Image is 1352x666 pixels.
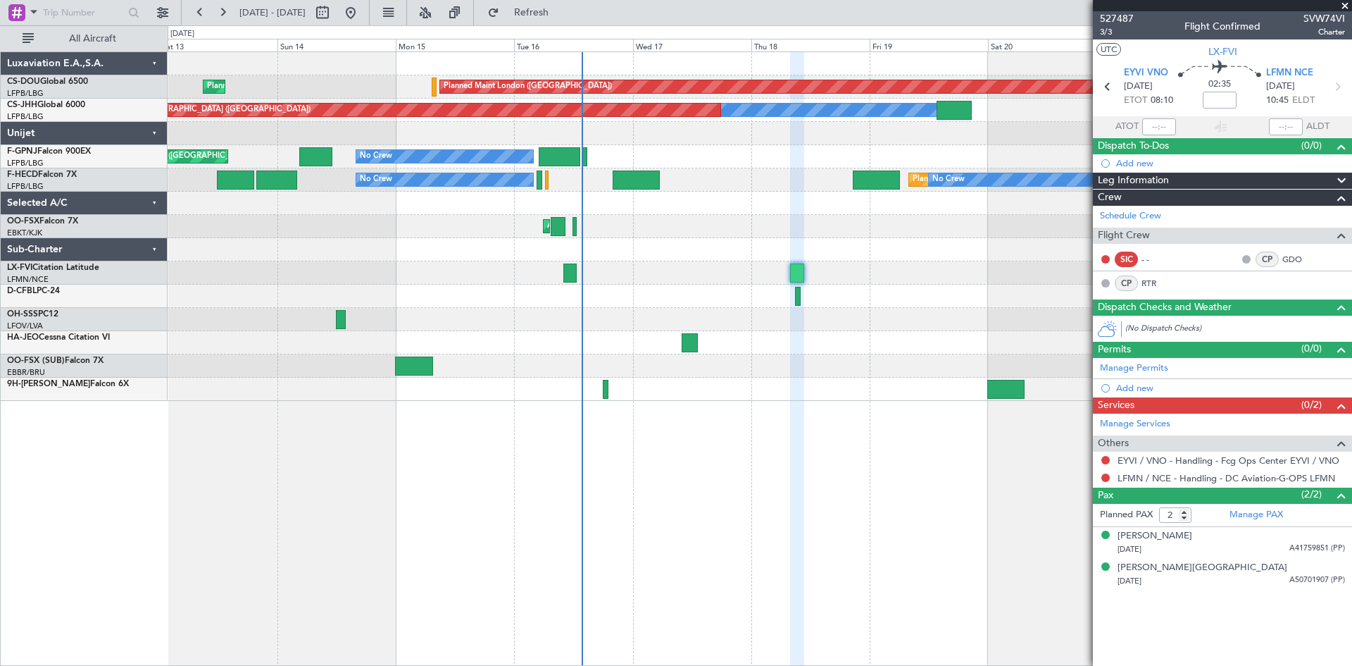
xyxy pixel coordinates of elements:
[481,1,565,24] button: Refresh
[1100,362,1168,376] a: Manage Permits
[7,310,38,319] span: OH-SSS
[1118,455,1339,467] a: EYVI / VNO - Handling - Fcg Ops Center EYVI / VNO
[1115,276,1138,291] div: CP
[1151,94,1173,108] span: 08:10
[7,101,37,109] span: CS-JHH
[7,357,65,365] span: OO-FSX (SUB)
[7,111,44,122] a: LFPB/LBG
[239,6,306,19] span: [DATE] - [DATE]
[1098,173,1169,189] span: Leg Information
[1184,19,1260,34] div: Flight Confirmed
[870,39,988,51] div: Fri 19
[1124,94,1147,108] span: ETOT
[1098,342,1131,358] span: Permits
[932,169,965,190] div: No Crew
[1292,94,1315,108] span: ELDT
[1124,80,1153,94] span: [DATE]
[751,39,870,51] div: Thu 18
[360,146,392,167] div: No Crew
[502,8,561,18] span: Refresh
[1125,323,1352,338] div: (No Dispatch Checks)
[1096,43,1121,56] button: UTC
[1100,417,1170,431] a: Manage Services
[1100,26,1134,38] span: 3/3
[170,28,194,40] div: [DATE]
[1141,277,1173,290] a: RTR
[7,181,44,192] a: LFPB/LBG
[7,171,38,179] span: F-HECD
[1266,80,1295,94] span: [DATE]
[7,321,43,331] a: LFOV/LVA
[988,39,1106,51] div: Sat 20
[1289,543,1345,555] span: A41759851 (PP)
[1098,138,1169,154] span: Dispatch To-Dos
[7,310,58,319] a: OH-SSSPC12
[7,380,90,388] span: 9H-[PERSON_NAME]
[633,39,751,51] div: Wed 17
[1141,253,1173,266] div: - -
[913,169,1134,190] div: Planned Maint [GEOGRAPHIC_DATA] ([GEOGRAPHIC_DATA])
[159,39,277,51] div: Sat 13
[1303,11,1345,26] span: SVW74VI
[1208,78,1231,92] span: 02:35
[1098,190,1122,206] span: Crew
[7,264,32,272] span: LX-FVI
[1118,529,1192,543] div: [PERSON_NAME]
[1098,300,1232,316] span: Dispatch Checks and Weather
[7,78,88,86] a: CS-DOUGlobal 6500
[7,171,77,179] a: F-HECDFalcon 7X
[7,287,60,295] a: D-CFBLPC-24
[7,357,104,365] a: OO-FSX (SUB)Falcon 7X
[277,39,396,51] div: Sun 14
[1229,508,1283,522] a: Manage PAX
[1301,341,1322,356] span: (0/0)
[1266,66,1313,80] span: LFMN NCE
[1098,436,1129,452] span: Others
[7,147,91,156] a: F-GPNJFalcon 900EX
[7,367,45,378] a: EBBR/BRU
[514,39,632,51] div: Tue 16
[1115,252,1138,267] div: SIC
[7,88,44,99] a: LFPB/LBG
[1115,120,1139,134] span: ATOT
[1306,120,1329,134] span: ALDT
[1142,118,1176,135] input: --:--
[7,147,37,156] span: F-GPNJ
[1118,576,1141,586] span: [DATE]
[1208,44,1237,59] span: LX-FVI
[7,333,39,342] span: HA-JEO
[1301,397,1322,412] span: (0/2)
[1256,252,1279,267] div: CP
[1098,397,1134,414] span: Services
[360,169,392,190] div: No Crew
[1118,472,1335,484] a: LFMN / NCE - Handling - DC Aviation-G-OPS LFMN
[7,101,85,109] a: CS-JHHGlobal 6000
[1266,94,1289,108] span: 10:45
[207,76,429,97] div: Planned Maint [GEOGRAPHIC_DATA] ([GEOGRAPHIC_DATA])
[547,216,701,237] div: AOG Maint Kortrijk-[GEOGRAPHIC_DATA]
[7,228,42,238] a: EBKT/KJK
[1118,561,1287,575] div: [PERSON_NAME][GEOGRAPHIC_DATA]
[1098,228,1150,244] span: Flight Crew
[1116,382,1345,394] div: Add new
[396,39,514,51] div: Mon 15
[37,34,149,44] span: All Aircraft
[1289,574,1345,586] span: A50701907 (PP)
[7,264,99,272] a: LX-FVICitation Latitude
[7,274,49,285] a: LFMN/NCE
[7,380,129,388] a: 9H-[PERSON_NAME]Falcon 6X
[7,333,110,342] a: HA-JEOCessna Citation VI
[89,99,311,121] div: Planned Maint [GEOGRAPHIC_DATA] ([GEOGRAPHIC_DATA])
[43,2,124,23] input: Trip Number
[1124,66,1168,80] span: EYVI VNO
[1100,11,1134,26] span: 527487
[1301,138,1322,153] span: (0/0)
[1301,487,1322,502] span: (2/2)
[7,158,44,168] a: LFPB/LBG
[15,27,153,50] button: All Aircraft
[444,76,612,97] div: Planned Maint London ([GEOGRAPHIC_DATA])
[1282,253,1314,266] a: GDO
[1098,488,1113,504] span: Pax
[106,146,254,167] div: AOG Maint Paris ([GEOGRAPHIC_DATA])
[1100,508,1153,522] label: Planned PAX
